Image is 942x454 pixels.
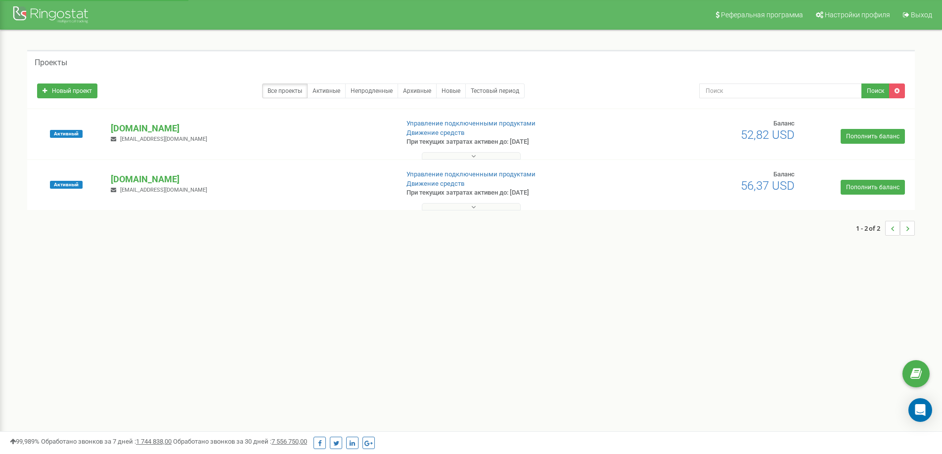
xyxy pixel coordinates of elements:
[406,129,464,136] a: Движение средств
[136,438,172,445] u: 1 744 838,00
[841,180,905,195] a: Пополнить баланс
[773,120,795,127] span: Баланс
[699,83,862,98] input: Поиск
[908,398,932,422] div: Open Intercom Messenger
[345,83,398,98] a: Непродленные
[741,128,795,142] span: 52,82 USD
[741,179,795,193] span: 56,37 USD
[41,438,172,445] span: Обработано звонков за 7 дней :
[406,137,612,147] p: При текущих затратах активен до: [DATE]
[111,173,390,186] p: [DOMAIN_NAME]
[120,136,207,142] span: [EMAIL_ADDRESS][DOMAIN_NAME]
[406,180,464,187] a: Движение средств
[436,83,466,98] a: Новые
[856,221,885,236] span: 1 - 2 of 2
[173,438,307,445] span: Обработано звонков за 30 дней :
[841,129,905,144] a: Пополнить баланс
[398,83,437,98] a: Архивные
[773,170,795,178] span: Баланс
[911,11,932,19] span: Выход
[856,211,915,246] nav: ...
[35,58,67,67] h5: Проекты
[825,11,890,19] span: Настройки профиля
[271,438,307,445] u: 7 556 750,00
[50,181,83,189] span: Активный
[861,83,890,98] button: Поиск
[721,11,803,19] span: Реферальная программа
[10,438,40,445] span: 99,989%
[37,83,97,98] a: Новый проект
[406,120,536,127] a: Управление подключенными продуктами
[406,188,612,198] p: При текущих затратах активен до: [DATE]
[465,83,525,98] a: Тестовый период
[307,83,346,98] a: Активные
[111,122,390,135] p: [DOMAIN_NAME]
[262,83,308,98] a: Все проекты
[50,130,83,138] span: Активный
[120,187,207,193] span: [EMAIL_ADDRESS][DOMAIN_NAME]
[406,170,536,178] a: Управление подключенными продуктами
